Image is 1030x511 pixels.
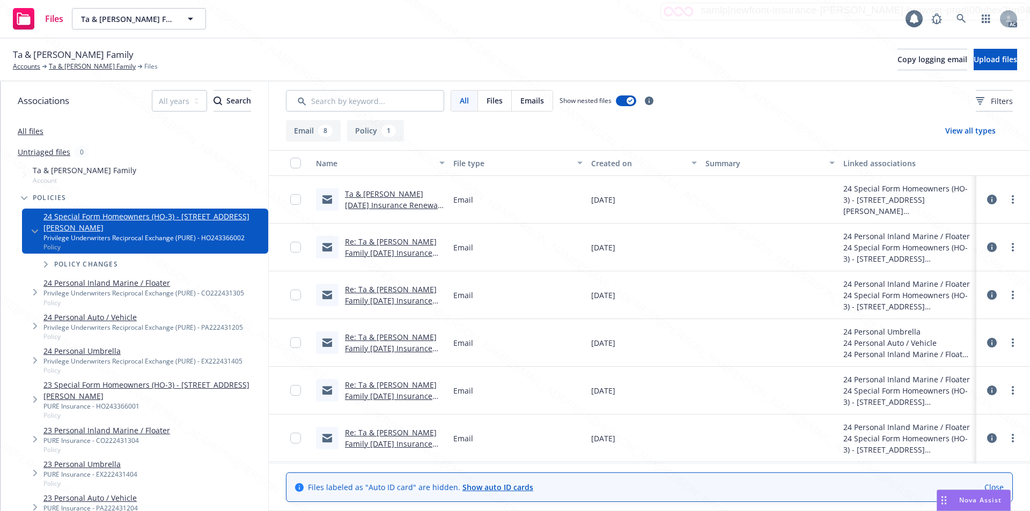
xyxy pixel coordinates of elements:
[1006,288,1019,301] a: more
[43,312,243,323] a: 24 Personal Auto / Vehicle
[843,158,972,169] div: Linked associations
[591,290,615,301] span: [DATE]
[974,54,1017,64] span: Upload files
[43,436,170,445] div: PURE Insurance - CO222431304
[591,194,615,205] span: [DATE]
[560,96,612,105] span: Show nested files
[144,62,158,71] span: Files
[591,242,615,253] span: [DATE]
[928,120,1013,142] button: View all types
[316,158,433,169] div: Name
[347,120,404,142] button: Policy
[1006,432,1019,445] a: more
[897,49,967,70] button: Copy logging email
[520,95,544,106] span: Emails
[43,411,264,420] span: Policy
[308,482,533,493] span: Files labeled as "Auto ID card" are hidden.
[43,479,137,488] span: Policy
[701,150,838,176] button: Summary
[843,433,972,455] div: 24 Special Form Homeowners (HO-3) - [STREET_ADDRESS][PERSON_NAME]
[974,49,1017,70] button: Upload files
[75,146,89,158] div: 0
[13,62,40,71] a: Accounts
[13,48,134,62] span: Ta & [PERSON_NAME] Family
[705,158,822,169] div: Summary
[345,427,437,460] a: Re: Ta & [PERSON_NAME] Family [DATE] Insurance Renewals & Summary
[286,120,341,142] button: Email
[18,126,43,136] a: All files
[214,91,251,111] div: Search
[843,183,972,217] div: 24 Special Form Homeowners (HO-3) - [STREET_ADDRESS][PERSON_NAME]
[591,385,615,396] span: [DATE]
[49,62,136,71] a: Ta & [PERSON_NAME] Family
[487,95,503,106] span: Files
[843,290,972,312] div: 24 Special Form Homeowners (HO-3) - [STREET_ADDRESS][PERSON_NAME]
[453,242,473,253] span: Email
[18,146,70,158] a: Untriaged files
[839,150,976,176] button: Linked associations
[318,125,333,137] div: 8
[460,95,469,106] span: All
[951,8,972,29] a: Search
[453,337,473,349] span: Email
[43,323,243,332] div: Privilege Underwriters Reciprocal Exchange (PURE) - PA222431205
[843,349,972,360] div: 24 Personal Inland Marine / Floater
[843,337,972,349] div: 24 Personal Auto / Vehicle
[897,54,967,64] span: Copy logging email
[1006,336,1019,349] a: more
[453,290,473,301] span: Email
[43,288,244,298] div: Privilege Underwriters Reciprocal Exchange (PURE) - CO222431305
[43,492,138,503] a: 23 Personal Auto / Vehicle
[33,195,67,201] span: Policies
[43,366,242,375] span: Policy
[587,150,702,176] button: Created on
[43,332,243,341] span: Policy
[18,94,69,108] span: Associations
[843,385,972,408] div: 24 Special Form Homeowners (HO-3) - [STREET_ADDRESS][PERSON_NAME]
[286,90,444,112] input: Search by keyword...
[926,8,947,29] a: Report a Bug
[1006,193,1019,206] a: more
[43,233,264,242] div: Privilege Underwriters Reciprocal Exchange (PURE) - HO243366002
[345,284,437,317] a: Re: Ta & [PERSON_NAME] Family [DATE] Insurance Renewals & Summary
[976,90,1013,112] button: Filters
[290,433,301,443] input: Toggle Row Selected
[43,470,137,479] div: PURE Insurance - EX222431404
[81,13,174,25] span: Ta & [PERSON_NAME] Family
[214,97,222,105] svg: Search
[1006,384,1019,397] a: more
[345,189,444,221] a: Ta & [PERSON_NAME] [DATE] Insurance Renewals and Summary
[591,433,615,444] span: [DATE]
[843,326,972,337] div: 24 Personal Umbrella
[43,445,170,454] span: Policy
[345,332,437,365] a: Re: Ta & [PERSON_NAME] Family [DATE] Insurance Renewals & Summary
[43,357,242,366] div: Privilege Underwriters Reciprocal Exchange (PURE) - EX222431405
[43,345,242,357] a: 24 Personal Umbrella
[290,158,301,168] input: Select all
[290,290,301,300] input: Toggle Row Selected
[843,242,972,264] div: 24 Special Form Homeowners (HO-3) - [STREET_ADDRESS][PERSON_NAME]
[843,278,972,290] div: 24 Personal Inland Marine / Floater
[43,211,264,233] a: 24 Special Form Homeowners (HO-3) - [STREET_ADDRESS][PERSON_NAME]
[290,337,301,348] input: Toggle Row Selected
[937,490,951,510] div: Drag to move
[453,194,473,205] span: Email
[959,495,1002,505] span: Nova Assist
[43,402,264,411] div: PURE Insurance - HO243366001
[984,482,1004,493] a: Close
[449,150,586,176] button: File type
[43,425,170,436] a: 23 Personal Inland Marine / Floater
[381,125,396,137] div: 1
[937,490,1011,511] button: Nova Assist
[345,380,437,412] a: Re: Ta & [PERSON_NAME] Family [DATE] Insurance Renewals & Summary
[1006,241,1019,254] a: more
[843,231,972,242] div: 24 Personal Inland Marine / Floater
[33,176,136,185] span: Account
[45,14,63,23] span: Files
[43,298,244,307] span: Policy
[453,158,570,169] div: File type
[453,433,473,444] span: Email
[345,236,437,269] a: Re: Ta & [PERSON_NAME] Family [DATE] Insurance Renewals & Summary
[43,458,137,470] a: 23 Personal Umbrella
[843,421,972,433] div: 24 Personal Inland Marine / Floater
